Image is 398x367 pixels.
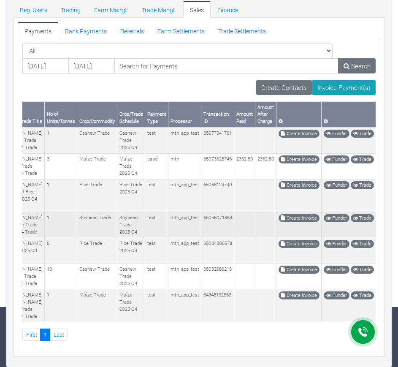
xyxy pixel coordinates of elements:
td: mtn_app_test [168,179,201,212]
input: DD/MM/YYYY [22,58,69,73]
a: 1 [40,329,50,341]
td: [PERSON_NAME] PERETU Rice Trade 2025 Q4 Trade [4,179,45,212]
a: Trade [351,240,374,248]
th: No of Units/Tonnes [45,102,77,128]
td: 10 [45,264,77,289]
th: Crop/Trade Schedule [117,102,145,128]
td: Rice Trade 2025 Q4 [117,179,145,212]
input: DD/MM/YYYY [68,58,115,73]
td: 65073628746 [201,153,234,179]
td: 65032986216 [201,264,234,289]
td: [PERSON_NAME] [PERSON_NAME] Maize Trade 2025 Q4 Trade [4,289,45,322]
a: Funder [324,240,349,248]
a: Reg. Users [13,1,54,18]
td: test [145,212,168,238]
td: mtn_app_test [168,128,201,153]
a: Trade Mangt. [135,1,183,18]
th: Processor [168,102,201,128]
a: Trade Settlements [211,22,273,39]
a: Funder [324,214,349,222]
a: Trade [351,130,374,138]
a: Payments [18,22,58,39]
td: 3 [45,153,77,179]
a: Trade [351,291,374,299]
input: Search for Payments [114,58,338,73]
td: mtn_app_test [168,264,201,289]
a: Search [338,58,376,73]
td: Cashew Trade [77,128,117,153]
a: Trade [351,155,374,163]
td: 1 [45,212,77,238]
td: 65034305578 [201,238,234,264]
a: Sales [183,1,211,18]
td: ussd [145,153,168,179]
td: 5 [45,238,77,264]
td: Soybean Trade [77,212,117,238]
td: Cashew Trade [77,264,117,289]
th: Farm/Trade Title [4,102,45,128]
td: test [145,128,168,153]
th: Transaction ID [201,102,234,128]
td: test [145,264,168,289]
td: Rice Trade 2025 Q4 [117,238,145,264]
td: 1 [45,128,77,153]
td: mtn_app_test [168,212,201,238]
nav: Page Navigation [22,329,376,341]
a: Create Invoice [279,214,319,222]
a: Create Invoice [279,240,319,248]
td: mtn_app_test [168,238,201,264]
a: Bank Payments [58,22,114,39]
td: 64948132863 [201,289,234,322]
td: [PERSON_NAME] Soybean Trade 2025 Q4 Trade [4,212,45,238]
td: Maize Trade [77,289,117,322]
a: Create Invoice [279,181,319,189]
a: Funder [324,155,349,163]
a: Farm Settlements [151,22,211,39]
td: Rice Trade [77,238,117,264]
td: [PERSON_NAME] Trade 2025 Q4 Trade [4,238,45,264]
th: Payment Type [145,102,168,128]
a: Invoice Payment(s) [312,80,376,95]
a: Finance [211,1,245,18]
a: Create Invoice [279,291,319,299]
td: 2362.50 [255,153,276,179]
a: Funder [324,291,349,299]
td: 65056071864 [201,212,234,238]
a: Last [50,329,68,341]
a: Referrals [114,22,151,39]
td: mtn [168,153,201,179]
th: Crop/Commodity [77,102,117,128]
td: 1 [45,179,77,212]
a: Funder [324,130,349,138]
td: 2362.50 [234,153,255,179]
td: Cashew Trade 2025 Q4 [117,128,145,153]
a: Funder [324,266,349,274]
td: test [145,238,168,264]
a: Trade [351,181,374,189]
a: Create Invoice [279,266,319,274]
td: Soybean Trade 2025 Q4 [117,212,145,238]
td: Cashew Trade 2025 Q4 [117,264,145,289]
td: 1 [45,289,77,322]
td: Maize Trade [77,153,117,179]
a: Trading [54,1,87,18]
th: Amount Paid [234,102,255,128]
a: Create Invoice [279,130,319,138]
a: Trade [351,214,374,222]
a: Trade [351,266,374,274]
td: Rice Trade [77,179,117,212]
td: [PERSON_NAME] Maize Trade 2025 Q4 Trade [4,153,45,179]
td: [PERSON_NAME] Cashew Trade 2025 Q4 Trade [4,264,45,289]
td: 65068124740 [201,179,234,212]
a: Farm Mangt. [87,1,135,18]
a: Create Invoice [279,155,319,163]
a: Funder [324,181,349,189]
td: Maize Trade 2025 Q4 [117,289,145,322]
a: Create Contacts [256,80,312,95]
td: Maize Trade 2025 Q4 [117,153,145,179]
td: test [145,179,168,212]
td: mtn_app_test [168,289,201,322]
a: First [22,329,41,341]
th: Amount After Charge [255,102,276,128]
td: [PERSON_NAME] Cashew Trade 2025 Q4 Trade [4,128,45,153]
